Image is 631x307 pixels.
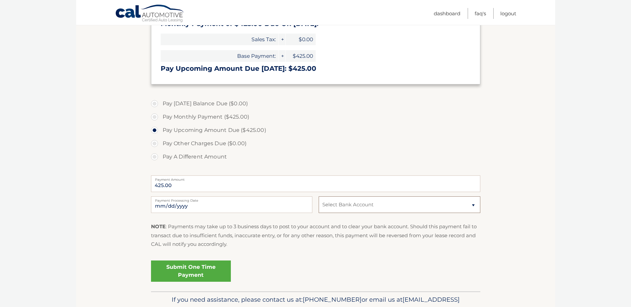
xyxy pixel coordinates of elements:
[151,97,480,110] label: Pay [DATE] Balance Due ($0.00)
[151,175,480,181] label: Payment Amount
[286,34,316,45] span: $0.00
[151,150,480,163] label: Pay A Different Amount
[151,260,231,282] a: Submit One Time Payment
[475,8,486,19] a: FAQ's
[151,124,480,137] label: Pay Upcoming Amount Due ($425.00)
[151,110,480,124] label: Pay Monthly Payment ($425.00)
[500,8,516,19] a: Logout
[303,296,362,303] span: [PHONE_NUMBER]
[151,222,480,249] p: : Payments may take up to 3 business days to post to your account and to clear your bank account....
[286,50,316,62] span: $425.00
[161,64,471,73] h3: Pay Upcoming Amount Due [DATE]: $425.00
[151,175,480,192] input: Payment Amount
[151,196,312,213] input: Payment Date
[115,4,185,24] a: Cal Automotive
[151,223,166,230] strong: NOTE
[161,50,278,62] span: Base Payment:
[151,196,312,202] label: Payment Processing Date
[279,34,285,45] span: +
[279,50,285,62] span: +
[151,137,480,150] label: Pay Other Charges Due ($0.00)
[434,8,460,19] a: Dashboard
[161,34,278,45] span: Sales Tax:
